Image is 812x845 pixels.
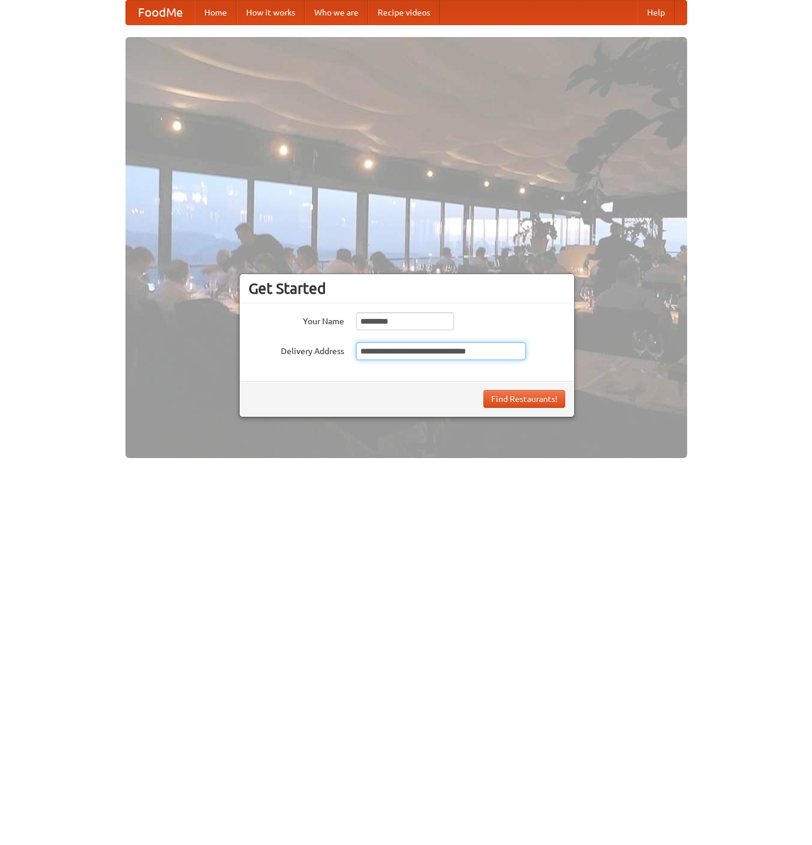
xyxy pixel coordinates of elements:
label: Your Name [249,312,344,327]
h3: Get Started [249,279,565,297]
a: Recipe videos [368,1,440,24]
label: Delivery Address [249,342,344,357]
a: Who we are [305,1,368,24]
a: Home [195,1,237,24]
a: Help [638,1,675,24]
a: FoodMe [126,1,195,24]
a: How it works [237,1,305,24]
button: Find Restaurants! [483,390,565,408]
